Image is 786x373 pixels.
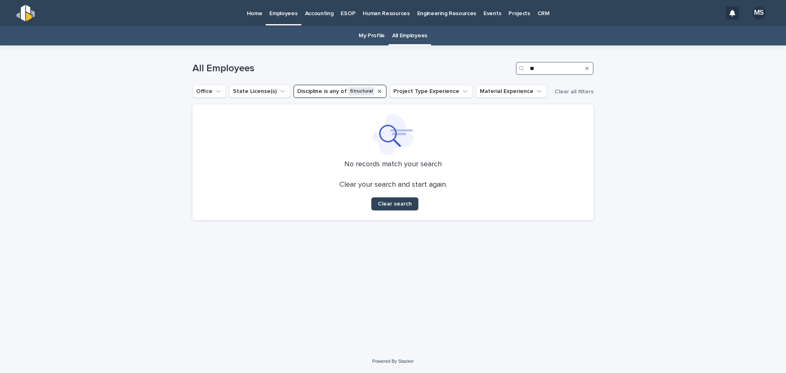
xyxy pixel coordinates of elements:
[359,26,385,45] a: My Profile
[294,85,386,98] button: Discipline
[202,160,584,169] p: No records match your search
[192,63,513,75] h1: All Employees
[192,85,226,98] button: Office
[476,85,547,98] button: Material Experience
[372,359,413,364] a: Powered By Stacker
[752,7,766,20] div: MS
[555,89,594,95] span: Clear all filters
[16,5,35,21] img: s5b5MGTdWwFoU4EDV7nw
[378,201,412,207] span: Clear search
[371,197,418,210] button: Clear search
[516,62,594,75] input: Search
[392,26,427,45] a: All Employees
[229,85,290,98] button: State License(s)
[390,85,473,98] button: Project Type Experience
[551,86,594,98] button: Clear all filters
[339,181,447,190] p: Clear your search and start again.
